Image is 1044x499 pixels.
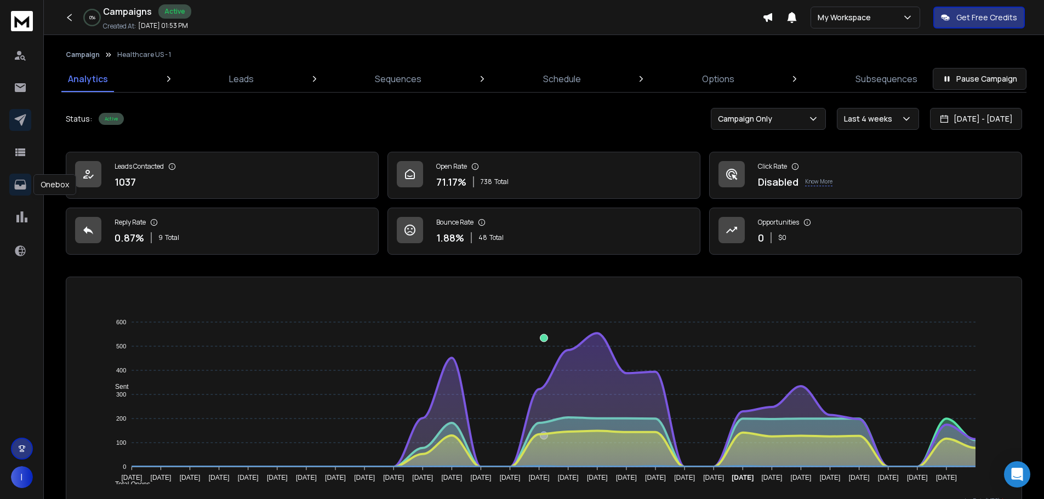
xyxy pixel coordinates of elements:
[436,218,473,227] p: Bounce Rate
[956,12,1017,23] p: Get Free Credits
[68,72,108,85] p: Analytics
[778,233,786,242] p: $ 0
[89,14,95,21] p: 0 %
[116,391,126,398] tspan: 300
[436,174,466,190] p: 71.17 %
[849,474,870,481] tspan: [DATE]
[933,68,1026,90] button: Pause Campaign
[209,474,230,481] tspan: [DATE]
[558,474,579,481] tspan: [DATE]
[936,474,957,481] tspan: [DATE]
[805,177,832,186] p: Know More
[1004,461,1030,487] div: Open Intercom Messenger
[123,463,126,470] tspan: 0
[223,66,260,92] a: Leads
[481,177,492,186] span: 738
[238,474,259,481] tspan: [DATE]
[930,108,1022,130] button: [DATE] - [DATE]
[820,474,841,481] tspan: [DATE]
[115,174,136,190] p: 1037
[387,152,700,199] a: Open Rate71.17%738Total
[791,474,812,481] tspan: [DATE]
[761,474,782,481] tspan: [DATE]
[66,208,379,255] a: Reply Rate0.87%9Total
[61,66,115,92] a: Analytics
[229,72,254,85] p: Leads
[151,474,172,481] tspan: [DATE]
[758,230,764,245] p: 0
[645,474,666,481] tspan: [DATE]
[695,66,741,92] a: Options
[158,4,191,19] div: Active
[471,474,492,481] tspan: [DATE]
[375,72,421,85] p: Sequences
[296,474,317,481] tspan: [DATE]
[383,474,404,481] tspan: [DATE]
[529,474,550,481] tspan: [DATE]
[818,12,875,23] p: My Workspace
[907,474,928,481] tspan: [DATE]
[103,22,136,31] p: Created At:
[543,72,581,85] p: Schedule
[387,208,700,255] a: Bounce Rate1.88%48Total
[436,230,464,245] p: 1.88 %
[11,466,33,488] button: I
[116,319,126,325] tspan: 600
[436,162,467,171] p: Open Rate
[844,113,897,124] p: Last 4 weeks
[138,21,188,30] p: [DATE] 01:53 PM
[116,439,126,446] tspan: 100
[368,66,428,92] a: Sequences
[103,5,152,18] h1: Campaigns
[500,474,521,481] tspan: [DATE]
[855,72,917,85] p: Subsequences
[107,383,129,391] span: Sent
[99,113,124,125] div: Active
[616,474,637,481] tspan: [DATE]
[412,474,433,481] tspan: [DATE]
[709,152,1022,199] a: Click RateDisabledKnow More
[709,208,1022,255] a: Opportunities0$0
[116,367,126,374] tspan: 400
[115,162,164,171] p: Leads Contacted
[117,50,171,59] p: Healthcare US - 1
[732,474,754,481] tspan: [DATE]
[165,233,179,242] span: Total
[66,113,92,124] p: Status:
[878,474,899,481] tspan: [DATE]
[478,233,487,242] span: 48
[489,233,504,242] span: Total
[354,474,375,481] tspan: [DATE]
[702,72,734,85] p: Options
[441,474,462,481] tspan: [DATE]
[758,218,799,227] p: Opportunities
[849,66,924,92] a: Subsequences
[494,177,509,186] span: Total
[116,343,126,349] tspan: 500
[587,474,608,481] tspan: [DATE]
[758,162,787,171] p: Click Rate
[933,7,1025,28] button: Get Free Credits
[718,113,777,124] p: Campaign Only
[180,474,201,481] tspan: [DATE]
[121,474,142,481] tspan: [DATE]
[537,66,587,92] a: Schedule
[107,480,150,488] span: Total Opens
[116,415,126,422] tspan: 200
[325,474,346,481] tspan: [DATE]
[758,174,798,190] p: Disabled
[267,474,288,481] tspan: [DATE]
[115,230,144,245] p: 0.87 %
[674,474,695,481] tspan: [DATE]
[703,474,724,481] tspan: [DATE]
[158,233,163,242] span: 9
[11,11,33,31] img: logo
[115,218,146,227] p: Reply Rate
[33,174,76,195] div: Onebox
[66,152,379,199] a: Leads Contacted1037
[66,50,100,59] button: Campaign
